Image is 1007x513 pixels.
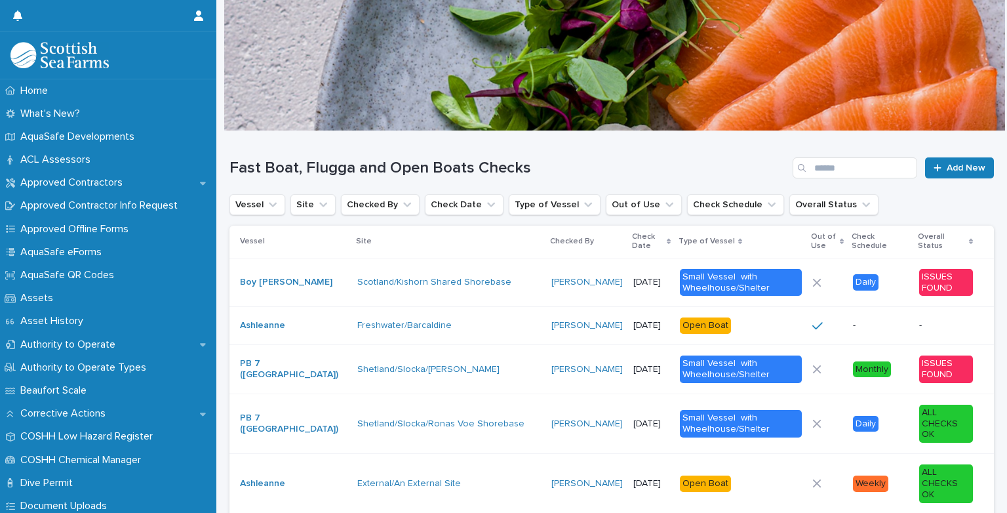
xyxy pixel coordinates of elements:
[925,157,994,178] a: Add New
[551,478,623,489] a: [PERSON_NAME]
[229,345,994,394] tr: PB 7 ([GEOGRAPHIC_DATA]) Shetland/Slocka/[PERSON_NAME] [PERSON_NAME] [DATE]Small Vessel with Whee...
[15,85,58,97] p: Home
[229,159,787,178] h1: Fast Boat, Flugga and Open Boats Checks
[680,476,731,492] div: Open Boat
[633,419,669,430] p: [DATE]
[15,384,97,397] p: Beaufort Scale
[15,246,112,258] p: AquaSafe eForms
[240,234,265,249] p: Vessel
[919,269,973,297] div: ISSUES FOUND
[633,277,669,288] p: [DATE]
[852,230,910,254] p: Check Schedule
[15,430,163,443] p: COSHH Low Hazard Register
[240,277,332,288] a: Boy [PERSON_NAME]
[853,361,891,378] div: Monthly
[680,318,731,334] div: Open Boat
[789,194,879,215] button: Overall Status
[229,307,994,345] tr: Ashleanne Freshwater/Barcaldine [PERSON_NAME] [DATE]Open Boat--
[357,419,524,430] a: Shetland/Slocka/Ronas Voe Shorebase
[680,269,802,297] div: Small Vessel with Wheelhouse/Shelter
[687,194,784,215] button: Check Schedule
[919,464,973,503] div: ALL CHECKS OK
[15,407,116,420] p: Corrective Actions
[290,194,336,215] button: Site
[551,364,623,375] a: [PERSON_NAME]
[919,405,973,443] div: ALL CHECKS OK
[240,478,285,489] a: Ashleanne
[15,292,64,304] p: Assets
[15,269,125,281] p: AquaSafe QR Codes
[229,394,994,453] tr: PB 7 ([GEOGRAPHIC_DATA]) Shetland/Slocka/Ronas Voe Shorebase [PERSON_NAME] [DATE]Small Vessel wit...
[15,500,117,512] p: Document Uploads
[15,454,151,466] p: COSHH Chemical Manager
[15,223,139,236] p: Approved Offline Forms
[947,163,985,173] span: Add New
[15,339,126,351] p: Authority to Operate
[551,320,623,331] a: [PERSON_NAME]
[551,419,623,430] a: [PERSON_NAME]
[15,199,188,212] p: Approved Contractor Info Request
[811,230,837,254] p: Out of Use
[606,194,682,215] button: Out of Use
[919,356,973,383] div: ISSUES FOUND
[680,410,802,438] div: Small Vessel with Wheelhouse/Shelter
[918,230,966,254] p: Overall Status
[356,234,372,249] p: Site
[341,194,420,215] button: Checked By
[425,194,503,215] button: Check Date
[919,320,973,331] p: -
[240,358,347,380] a: PB 7 ([GEOGRAPHIC_DATA])
[550,234,594,249] p: Checked By
[10,42,109,68] img: bPIBxiqnSb2ggTQWdOVV
[853,416,879,432] div: Daily
[853,476,888,492] div: Weekly
[15,108,90,120] p: What's New?
[229,258,994,307] tr: Boy [PERSON_NAME] Scotland/Kishorn Shared Shorebase [PERSON_NAME] [DATE]Small Vessel with Wheelho...
[632,230,663,254] p: Check Date
[240,413,347,435] a: PB 7 ([GEOGRAPHIC_DATA])
[15,361,157,374] p: Authority to Operate Types
[793,157,917,178] input: Search
[633,320,669,331] p: [DATE]
[551,277,623,288] a: [PERSON_NAME]
[15,176,133,189] p: Approved Contractors
[633,364,669,375] p: [DATE]
[357,320,452,331] a: Freshwater/Barcaldine
[853,320,909,331] p: -
[240,320,285,331] a: Ashleanne
[679,234,735,249] p: Type of Vessel
[15,315,94,327] p: Asset History
[15,131,145,143] p: AquaSafe Developments
[15,477,83,489] p: Dive Permit
[633,478,669,489] p: [DATE]
[509,194,601,215] button: Type of Vessel
[357,277,511,288] a: Scotland/Kishorn Shared Shorebase
[853,274,879,291] div: Daily
[357,364,500,375] a: Shetland/Slocka/[PERSON_NAME]
[229,194,285,215] button: Vessel
[15,154,101,166] p: ACL Assessors
[357,478,461,489] a: External/An External Site
[680,356,802,383] div: Small Vessel with Wheelhouse/Shelter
